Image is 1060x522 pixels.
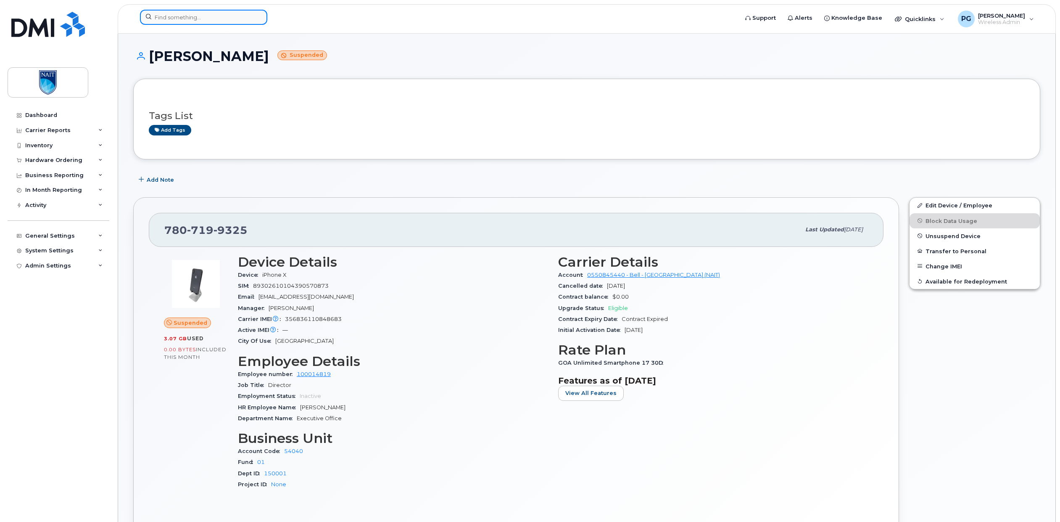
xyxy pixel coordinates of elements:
span: Eligible [608,305,628,311]
button: Transfer to Personal [910,244,1040,259]
h3: Carrier Details [558,254,868,270]
span: Employment Status [238,393,300,399]
span: 0.00 Bytes [164,347,196,352]
span: 780 [164,224,248,236]
span: Account [558,272,587,278]
span: Department Name [238,415,297,421]
span: Dept ID [238,470,264,477]
span: [DATE] [607,283,625,289]
span: Job Title [238,382,268,388]
span: Upgrade Status [558,305,608,311]
button: View All Features [558,386,624,401]
span: iPhone X [262,272,286,278]
span: Unsuspend Device [926,233,981,239]
span: Add Note [147,176,174,184]
span: Last updated [805,226,844,233]
span: Carrier IMEI [238,316,285,322]
span: Initial Activation Date [558,327,625,333]
span: Cancelled date [558,283,607,289]
h3: Features as of [DATE] [558,376,868,386]
span: SIM [238,283,253,289]
span: — [282,327,288,333]
span: Executive Office [297,415,342,421]
a: Add tags [149,125,191,135]
span: [DATE] [625,327,643,333]
span: [PERSON_NAME] [269,305,314,311]
span: Active IMEI [238,327,282,333]
a: 100014819 [297,371,331,377]
span: [DATE] [844,226,863,233]
span: View All Features [565,389,617,397]
span: Suspended [174,319,207,327]
a: Edit Device / Employee [910,198,1040,213]
button: Unsuspend Device [910,228,1040,244]
span: used [187,335,204,342]
button: Add Note [133,172,181,187]
span: [EMAIL_ADDRESS][DOMAIN_NAME] [258,294,354,300]
span: 9325 [214,224,248,236]
button: Change IMEI [910,259,1040,274]
h3: Business Unit [238,431,548,446]
span: Contract balance [558,294,612,300]
span: Contract Expiry Date [558,316,622,322]
span: included this month [164,346,227,360]
a: 0550845440 - Bell - [GEOGRAPHIC_DATA] (NAIT) [587,272,720,278]
button: Block Data Usage [910,213,1040,228]
span: GOA Unlimited Smartphone 17 30D [558,360,667,366]
h3: Device Details [238,254,548,270]
a: 54040 [284,448,303,454]
span: [GEOGRAPHIC_DATA] [275,338,334,344]
span: 719 [187,224,214,236]
h3: Employee Details [238,354,548,369]
span: Project ID [238,481,271,488]
span: HR Employee Name [238,404,300,411]
img: image20231002-3703462-svvore.jpeg [171,259,221,309]
a: 01 [257,459,265,465]
span: Email [238,294,258,300]
span: Inactive [300,393,321,399]
h3: Rate Plan [558,342,868,358]
h3: Tags List [149,111,1025,121]
span: Available for Redeployment [926,278,1007,284]
span: City Of Use [238,338,275,344]
span: Director [268,382,291,388]
span: $0.00 [612,294,629,300]
button: Available for Redeployment [910,274,1040,289]
span: 3.07 GB [164,336,187,342]
span: Fund [238,459,257,465]
span: Employee number [238,371,297,377]
a: 150001 [264,470,287,477]
span: Contract Expired [622,316,668,322]
span: 89302610104390570873 [253,283,329,289]
span: Account Code [238,448,284,454]
span: Manager [238,305,269,311]
small: Suspended [277,50,327,60]
span: [PERSON_NAME] [300,404,345,411]
span: Device [238,272,262,278]
span: 356836110848683 [285,316,342,322]
h1: [PERSON_NAME] [133,49,1040,64]
a: None [271,481,286,488]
